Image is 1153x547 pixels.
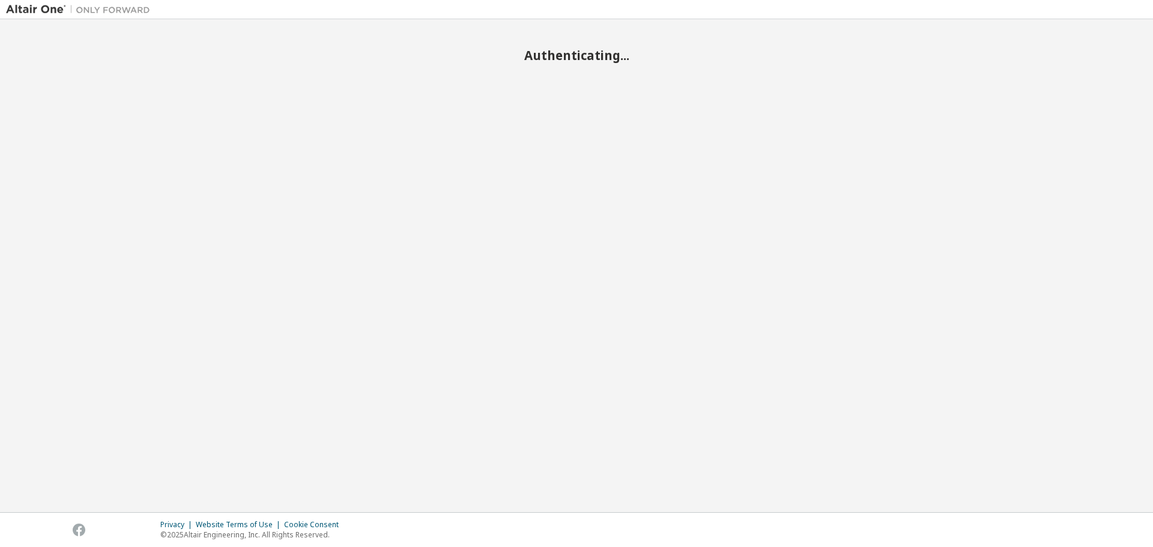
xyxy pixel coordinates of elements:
[6,47,1147,63] h2: Authenticating...
[73,524,85,536] img: facebook.svg
[284,520,346,530] div: Cookie Consent
[6,4,156,16] img: Altair One
[196,520,284,530] div: Website Terms of Use
[160,520,196,530] div: Privacy
[160,530,346,540] p: © 2025 Altair Engineering, Inc. All Rights Reserved.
